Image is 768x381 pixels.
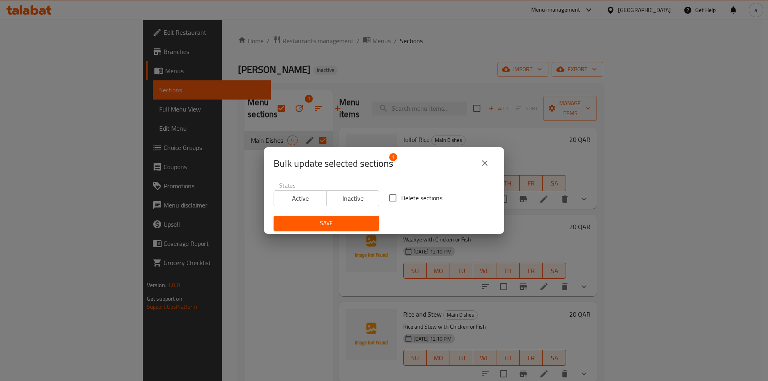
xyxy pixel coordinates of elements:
span: Save [280,218,373,228]
span: Active [277,193,324,204]
button: Active [274,190,327,206]
button: close [475,154,494,173]
span: 1 [389,153,397,161]
button: Inactive [326,190,380,206]
span: Selected section count [274,157,393,170]
span: Delete sections [401,193,442,203]
span: Inactive [330,193,376,204]
button: Save [274,216,379,231]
